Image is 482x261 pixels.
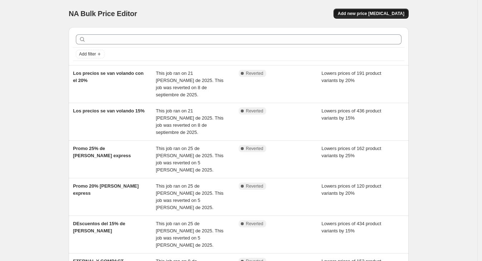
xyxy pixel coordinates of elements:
span: Los precios se van volando con el 20% [73,71,143,83]
span: This job ran on 25 de [PERSON_NAME] de 2025. This job was reverted on 5 [PERSON_NAME] de 2025. [156,183,224,210]
button: Add filter [76,50,104,58]
span: Reverted [246,183,263,189]
span: This job ran on 25 de [PERSON_NAME] de 2025. This job was reverted on 5 [PERSON_NAME] de 2025. [156,221,224,248]
span: Add new price [MEDICAL_DATA] [338,11,404,16]
span: NA Bulk Price Editor [69,10,137,18]
span: This job ran on 21 [PERSON_NAME] de 2025. This job was reverted on 8 de septiembre de 2025. [156,108,224,135]
span: Los precios se van volando 15% [73,108,145,113]
span: Lowers prices of 191 product variants by 20% [322,71,381,83]
span: Reverted [246,221,263,227]
span: Reverted [246,146,263,151]
button: Add new price [MEDICAL_DATA] [333,9,409,19]
span: Lowers prices of 120 product variants by 20% [322,183,381,196]
span: Promo 25% de [PERSON_NAME] express [73,146,131,158]
span: Lowers prices of 434 product variants by 15% [322,221,381,233]
span: Add filter [79,51,96,57]
span: This job ran on 25 de [PERSON_NAME] de 2025. This job was reverted on 5 [PERSON_NAME] de 2025. [156,146,224,173]
span: Lowers prices of 436 product variants by 15% [322,108,381,121]
span: DEscuentos del 15% de [PERSON_NAME] [73,221,125,233]
span: This job ran on 21 [PERSON_NAME] de 2025. This job was reverted on 8 de septiembre de 2025. [156,71,224,97]
span: Reverted [246,108,263,114]
span: Reverted [246,71,263,76]
span: Promo 20% [PERSON_NAME] express [73,183,138,196]
span: Lowers prices of 162 product variants by 25% [322,146,381,158]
